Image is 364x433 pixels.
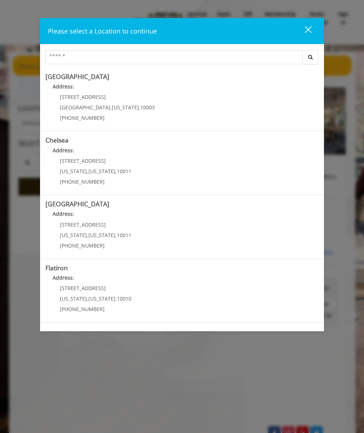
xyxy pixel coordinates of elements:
[53,210,74,217] b: Address:
[60,114,105,121] span: [PHONE_NUMBER]
[45,50,303,64] input: Search Center
[45,327,94,336] b: Garment District
[45,136,69,144] b: Chelsea
[45,200,109,208] b: [GEOGRAPHIC_DATA]
[110,104,112,111] span: ,
[45,50,319,68] div: Center Select
[53,274,74,281] b: Address:
[117,168,131,175] span: 10011
[60,242,105,249] span: [PHONE_NUMBER]
[60,306,105,312] span: [PHONE_NUMBER]
[115,295,117,302] span: ,
[53,83,74,90] b: Address:
[291,23,316,38] button: close dialog
[60,285,106,292] span: [STREET_ADDRESS]
[139,104,140,111] span: ,
[88,232,115,239] span: [US_STATE]
[60,221,106,228] span: [STREET_ADDRESS]
[45,263,68,272] b: Flatiron
[48,27,157,35] span: Please select a Location to continue
[60,104,110,111] span: [GEOGRAPHIC_DATA]
[87,168,88,175] span: ,
[297,26,311,36] div: close dialog
[115,168,117,175] span: ,
[112,104,139,111] span: [US_STATE]
[115,232,117,239] span: ,
[88,168,115,175] span: [US_STATE]
[53,147,74,154] b: Address:
[60,178,105,185] span: [PHONE_NUMBER]
[88,295,115,302] span: [US_STATE]
[60,168,87,175] span: [US_STATE]
[60,295,87,302] span: [US_STATE]
[87,232,88,239] span: ,
[117,232,131,239] span: 10011
[117,295,131,302] span: 10010
[60,157,106,164] span: [STREET_ADDRESS]
[87,295,88,302] span: ,
[306,54,315,60] i: Search button
[60,232,87,239] span: [US_STATE]
[45,72,109,81] b: [GEOGRAPHIC_DATA]
[140,104,155,111] span: 10003
[60,93,106,100] span: [STREET_ADDRESS]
